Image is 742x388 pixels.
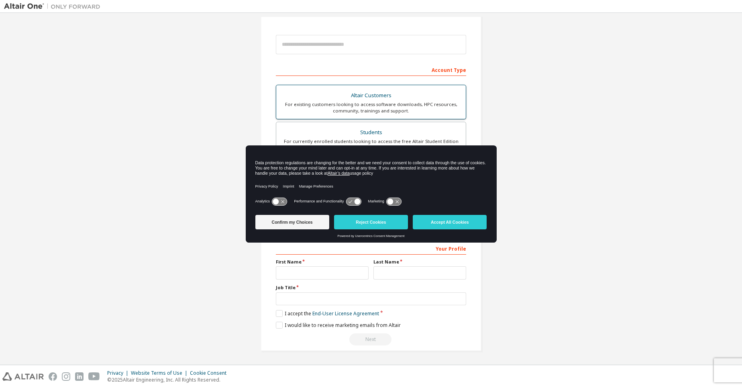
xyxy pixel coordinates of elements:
img: youtube.svg [88,372,100,381]
img: Altair One [4,2,104,10]
img: altair_logo.svg [2,372,44,381]
label: I would like to receive marketing emails from Altair [276,322,401,329]
img: instagram.svg [62,372,70,381]
label: Last Name [373,259,466,265]
label: First Name [276,259,369,265]
label: Job Title [276,284,466,291]
p: © 2025 Altair Engineering, Inc. All Rights Reserved. [107,376,231,383]
div: Altair Customers [281,90,461,101]
div: Your Profile [276,242,466,255]
img: facebook.svg [49,372,57,381]
div: Privacy [107,370,131,376]
div: For currently enrolled students looking to access the free Altair Student Edition bundle and all ... [281,138,461,151]
img: linkedin.svg [75,372,84,381]
div: Website Terms of Use [131,370,190,376]
div: Read and acccept EULA to continue [276,333,466,345]
a: End-User License Agreement [312,310,379,317]
div: For existing customers looking to access software downloads, HPC resources, community, trainings ... [281,101,461,114]
div: Students [281,127,461,138]
div: Account Type [276,63,466,76]
label: I accept the [276,310,379,317]
div: Cookie Consent [190,370,231,376]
